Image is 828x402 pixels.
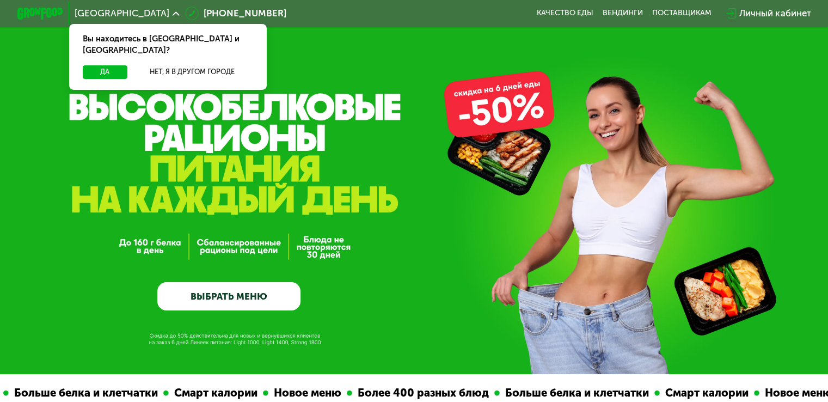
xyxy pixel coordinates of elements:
a: [PHONE_NUMBER] [185,7,286,20]
a: ВЫБРАТЬ МЕНЮ [157,282,300,311]
a: Вендинги [603,9,643,18]
div: Новое меню [230,385,309,401]
div: Смарт калории [131,385,225,401]
button: Да [83,65,127,79]
div: Более 400 разных блюд [314,385,456,401]
div: Смарт калории [622,385,716,401]
div: Больше белка и клетчатки [462,385,616,401]
span: [GEOGRAPHIC_DATA] [75,9,169,18]
div: поставщикам [652,9,712,18]
a: Качество еды [537,9,593,18]
button: Нет, я в другом городе [132,65,253,79]
div: Личный кабинет [739,7,811,20]
div: Новое меню [721,385,800,401]
div: Вы находитесь в [GEOGRAPHIC_DATA] и [GEOGRAPHIC_DATA]? [69,24,267,65]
